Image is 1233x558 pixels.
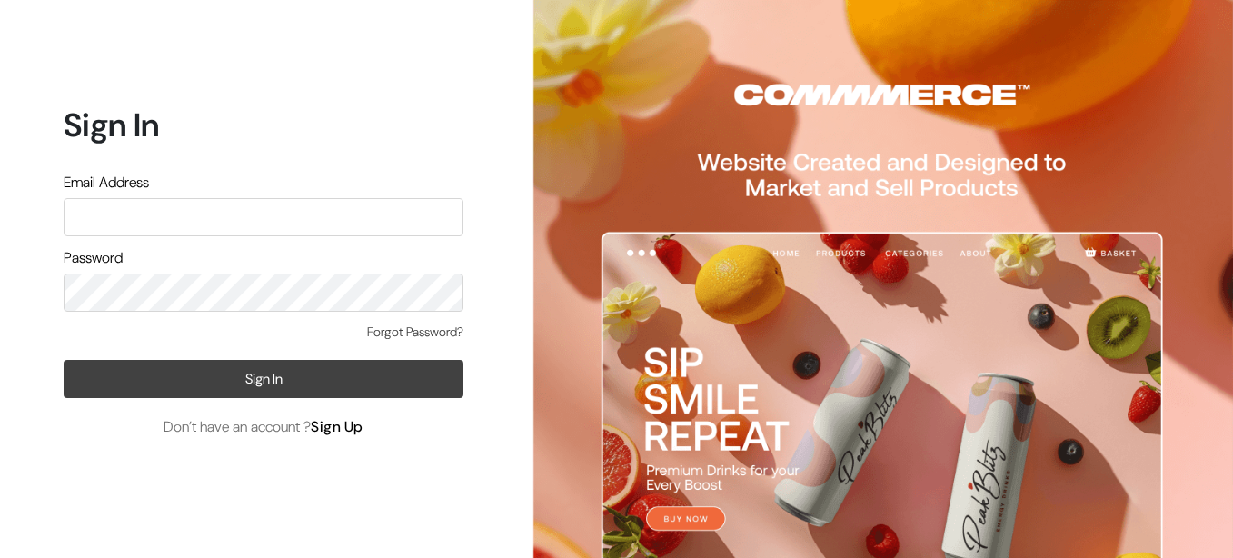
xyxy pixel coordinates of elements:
[64,247,123,269] label: Password
[367,323,463,342] a: Forgot Password?
[164,416,363,438] span: Don’t have an account ?
[64,105,463,144] h1: Sign In
[64,360,463,398] button: Sign In
[64,172,149,194] label: Email Address
[311,417,363,436] a: Sign Up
